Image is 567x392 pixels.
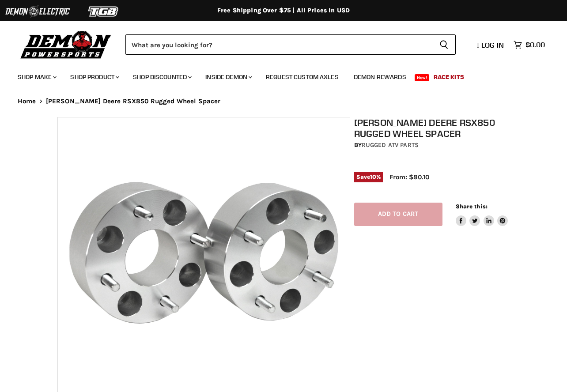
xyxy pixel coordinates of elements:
[259,68,345,86] a: Request Custom Axles
[362,141,419,149] a: Rugged ATV Parts
[370,173,376,180] span: 10
[354,117,514,139] h1: [PERSON_NAME] Deere RSX850 Rugged Wheel Spacer
[71,3,137,20] img: TGB Logo 2
[18,29,114,60] img: Demon Powersports
[64,68,125,86] a: Shop Product
[46,98,221,105] span: [PERSON_NAME] Deere RSX850 Rugged Wheel Spacer
[525,41,545,49] span: $0.00
[427,68,471,86] a: Race Kits
[125,34,456,55] form: Product
[456,203,488,210] span: Share this:
[347,68,413,86] a: Demon Rewards
[11,64,543,86] ul: Main menu
[481,41,504,49] span: Log in
[4,3,71,20] img: Demon Electric Logo 2
[509,38,549,51] a: $0.00
[354,140,514,150] div: by
[473,41,509,49] a: Log in
[18,98,36,105] a: Home
[389,173,429,181] span: From: $80.10
[354,172,383,182] span: Save %
[125,34,432,55] input: Search
[456,203,508,226] aside: Share this:
[199,68,257,86] a: Inside Demon
[11,68,62,86] a: Shop Make
[415,74,430,81] span: New!
[432,34,456,55] button: Search
[126,68,197,86] a: Shop Discounted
